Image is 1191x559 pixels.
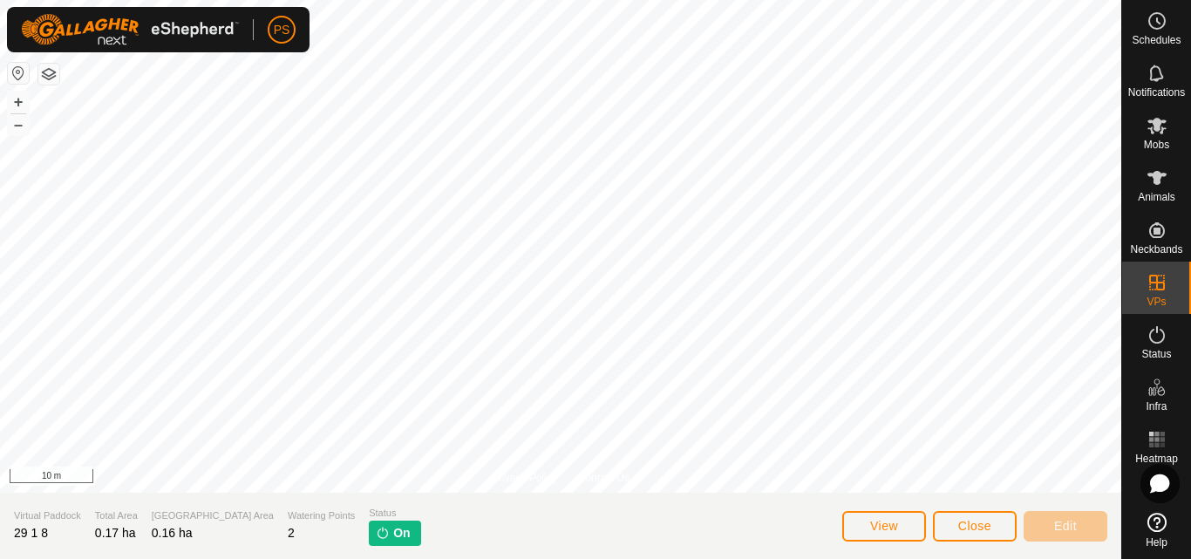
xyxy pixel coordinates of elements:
span: On [393,524,410,542]
a: Help [1122,506,1191,555]
button: View [842,511,926,542]
span: Infra [1146,401,1167,412]
button: – [8,114,29,135]
span: Heatmap [1135,453,1178,464]
span: Virtual Paddock [14,508,81,523]
img: Gallagher Logo [21,14,239,45]
button: Close [933,511,1017,542]
button: Edit [1024,511,1107,542]
span: Help [1146,537,1167,548]
span: PS [274,21,290,39]
span: Status [1141,349,1171,359]
span: View [870,519,898,533]
span: Edit [1054,519,1077,533]
a: Privacy Policy [492,470,557,486]
span: 0.17 ha [95,526,136,540]
button: Reset Map [8,63,29,84]
span: 0.16 ha [152,526,193,540]
span: Status [369,506,420,521]
a: Contact Us [578,470,630,486]
span: Notifications [1128,87,1185,98]
span: Watering Points [288,508,355,523]
span: Neckbands [1130,244,1182,255]
button: Map Layers [38,64,59,85]
span: Schedules [1132,35,1181,45]
span: Close [958,519,991,533]
button: + [8,92,29,112]
span: Mobs [1144,140,1169,150]
span: 2 [288,526,295,540]
span: 29 1 8 [14,526,48,540]
img: turn-on [376,526,390,540]
span: VPs [1147,297,1166,307]
span: [GEOGRAPHIC_DATA] Area [152,508,274,523]
span: Animals [1138,192,1175,202]
span: Total Area [95,508,138,523]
